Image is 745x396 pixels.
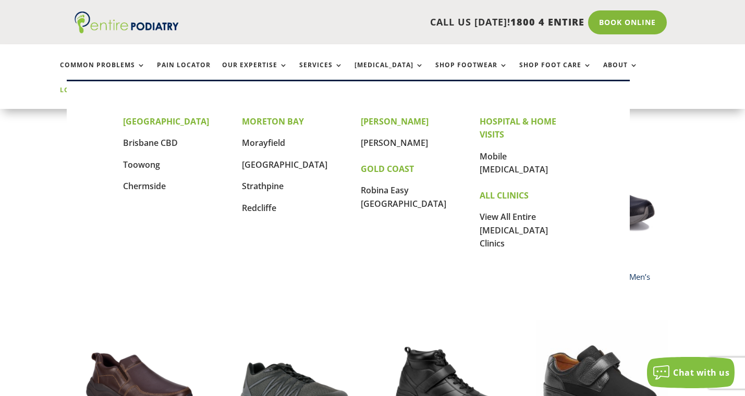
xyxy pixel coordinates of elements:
[60,61,145,84] a: Common Problems
[242,180,284,192] a: Strathpine
[647,357,735,388] button: Chat with us
[75,11,179,33] img: logo (1)
[588,10,667,34] a: Book Online
[361,116,429,127] strong: [PERSON_NAME]
[510,16,584,28] span: 1800 4 ENTIRE
[75,25,179,35] a: Entire Podiatry
[242,159,327,170] a: [GEOGRAPHIC_DATA]
[480,116,556,141] strong: HOSPITAL & HOME VISITS
[211,16,584,29] p: CALL US [DATE]!
[157,61,211,84] a: Pain Locator
[673,367,729,378] span: Chat with us
[123,180,166,192] a: Chermside
[361,184,446,209] a: Robina Easy [GEOGRAPHIC_DATA]
[480,151,548,176] a: Mobile [MEDICAL_DATA]
[435,61,508,84] a: Shop Footwear
[480,211,548,249] a: View All Entire [MEDICAL_DATA] Clinics
[222,61,288,84] a: Our Expertise
[299,61,343,84] a: Services
[480,190,529,201] strong: ALL CLINICS
[242,137,285,148] a: Morayfield
[355,61,424,84] a: [MEDICAL_DATA]
[361,137,428,148] a: [PERSON_NAME]
[242,116,304,127] strong: MORETON BAY
[519,61,592,84] a: Shop Foot Care
[361,163,414,175] strong: GOLD COAST
[123,137,178,148] a: Brisbane CBD
[60,86,112,109] a: Locations
[123,159,160,170] a: Toowong
[603,61,638,84] a: About
[242,202,276,214] a: Redcliffe
[123,116,209,127] strong: [GEOGRAPHIC_DATA]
